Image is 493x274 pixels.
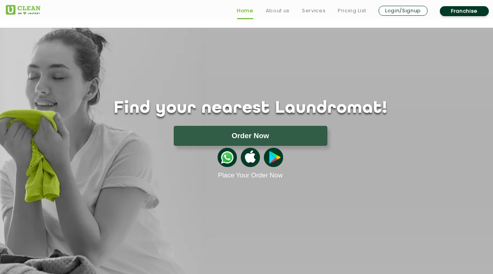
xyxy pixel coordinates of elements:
img: whatsappicon.png [218,148,237,167]
a: Home [237,6,253,15]
a: Login/Signup [379,6,428,16]
img: playstoreicon.png [264,148,283,167]
a: Pricing List [338,6,366,15]
a: About us [266,6,290,15]
a: Services [302,6,325,15]
a: Place Your Order Now [218,172,283,179]
img: UClean Laundry and Dry Cleaning [6,5,40,15]
img: apple-icon.png [241,148,260,167]
button: Order Now [174,126,327,146]
a: Franchise [440,6,489,16]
